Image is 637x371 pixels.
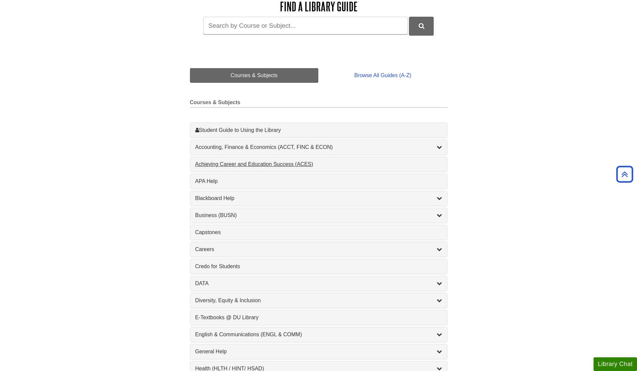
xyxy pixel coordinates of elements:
[195,194,442,202] a: Blackboard Help
[195,245,442,253] a: Careers
[195,262,442,270] a: Credo for Students
[419,23,424,29] i: Search Library Guides
[195,211,442,219] a: Business (BUSN)
[195,160,442,168] a: Achieving Career and Education Success (ACES)
[409,17,434,35] button: DU Library Guides Search
[195,143,442,151] a: Accounting, Finance & Economics (ACCT, FINC & ECON)
[594,357,637,371] button: Library Chat
[318,68,447,83] a: Browse All Guides (A-Z)
[195,228,442,236] a: Capstones
[195,348,442,356] a: General Help
[195,280,442,288] a: DATA
[195,314,442,322] a: E-Textbooks @ DU Library
[614,170,635,179] a: Back to Top
[195,331,442,339] a: English & Communications (ENGL & COMM)
[195,297,442,305] a: Diversity, Equity & Inclusion
[195,126,442,134] a: Student Guide to Using the Library
[190,100,447,108] h2: Courses & Subjects
[190,68,319,83] a: Courses & Subjects
[195,177,442,185] a: APA Help
[203,17,408,34] input: Search by Course or Subject...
